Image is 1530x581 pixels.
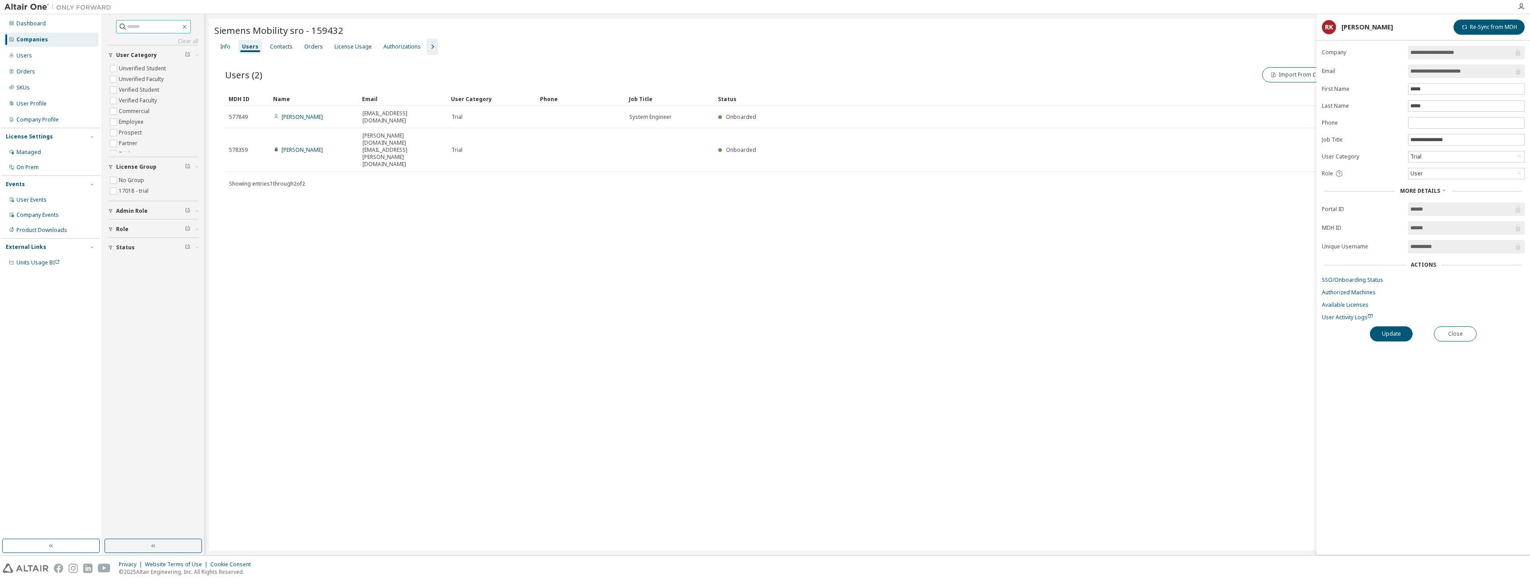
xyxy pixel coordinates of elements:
[4,3,116,12] img: Altair One
[6,181,25,188] div: Events
[1322,206,1403,213] label: Portal ID
[1322,119,1403,126] label: Phone
[116,226,129,233] span: Role
[108,219,198,239] button: Role
[16,20,46,27] div: Dashboard
[229,180,305,187] span: Showing entries 1 through 2 of 2
[185,244,190,251] span: Clear filter
[6,133,53,140] div: License Settings
[16,84,30,91] div: SKUs
[116,163,157,171] span: License Group
[119,117,145,127] label: Employee
[229,146,248,154] span: 578359
[334,43,372,50] div: License Usage
[242,43,258,50] div: Users
[1322,243,1403,250] label: Unique Username
[225,69,262,81] span: Users (2)
[1322,102,1403,110] label: Last Name
[210,561,256,568] div: Cookie Consent
[116,207,148,215] span: Admin Role
[119,106,151,117] label: Commercial
[1322,153,1403,160] label: User Category
[718,92,1456,106] div: Status
[270,43,293,50] div: Contacts
[108,201,198,221] button: Admin Role
[145,561,210,568] div: Website Terms of Use
[1322,276,1525,284] a: SSO/Onboarding Status
[451,146,463,154] span: Trial
[726,146,756,154] span: Onboarded
[229,92,266,106] div: MDH ID
[1409,169,1424,179] div: User
[16,259,60,266] span: Units Usage BI
[451,92,533,106] div: User Category
[108,157,198,177] button: License Group
[1262,67,1330,82] button: Import From CSV
[6,244,46,251] div: External Links
[1322,49,1403,56] label: Company
[1453,20,1525,35] button: Re-Sync from MDH
[116,244,135,251] span: Status
[214,24,343,37] span: Siemens Mobility sro - 159432
[540,92,622,106] div: Phone
[119,63,168,74] label: Unverified Student
[362,132,443,168] span: [PERSON_NAME][DOMAIN_NAME][EMAIL_ADDRESS][PERSON_NAME][DOMAIN_NAME]
[16,196,47,203] div: User Events
[1409,152,1423,162] div: Trial
[1322,289,1525,296] a: Authorized Machines
[185,226,190,233] span: Clear filter
[119,149,132,159] label: Trial
[16,211,59,219] div: Company Events
[304,43,323,50] div: Orders
[1370,326,1413,341] button: Update
[16,52,32,59] div: Users
[282,146,323,154] a: [PERSON_NAME]
[362,92,444,106] div: Email
[185,163,190,171] span: Clear filter
[16,36,48,43] div: Companies
[1322,224,1403,232] label: MDH ID
[98,564,111,573] img: youtube.svg
[1409,168,1524,179] div: User
[16,116,59,123] div: Company Profile
[116,52,157,59] span: User Category
[1322,136,1403,143] label: Job Title
[362,110,443,124] span: [EMAIL_ADDRESS][DOMAIN_NAME]
[108,38,198,45] a: Clear all
[220,43,230,50] div: Info
[1400,187,1440,195] span: More Details
[1411,261,1436,268] div: Actions
[108,238,198,257] button: Status
[83,564,93,573] img: linkedin.svg
[16,149,41,156] div: Managed
[1322,85,1403,93] label: First Name
[629,92,711,106] div: Job Title
[1322,68,1403,75] label: Email
[1434,326,1477,341] button: Close
[119,186,150,196] label: 17018 - trial
[16,164,39,171] div: On Prem
[282,113,323,121] a: [PERSON_NAME]
[1322,20,1336,34] div: RK
[383,43,421,50] div: Authorizations
[119,85,161,95] label: Verified Student
[185,52,190,59] span: Clear filter
[16,227,67,234] div: Product Downloads
[726,113,756,121] span: Onboarded
[54,564,63,573] img: facebook.svg
[629,114,672,121] span: System Engineer
[451,114,463,121] span: Trial
[1409,151,1524,162] div: Trial
[119,127,144,138] label: Prospect
[119,74,165,85] label: Unverified Faculty
[3,564,48,573] img: altair_logo.svg
[185,207,190,215] span: Clear filter
[68,564,78,573] img: instagram.svg
[1322,170,1333,177] span: Role
[229,114,248,121] span: 577849
[1341,24,1393,31] div: [PERSON_NAME]
[1322,301,1525,309] a: Available Licenses
[16,68,35,75] div: Orders
[108,45,198,65] button: User Category
[119,568,256,576] p: © 2025 Altair Engineering, Inc. All Rights Reserved.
